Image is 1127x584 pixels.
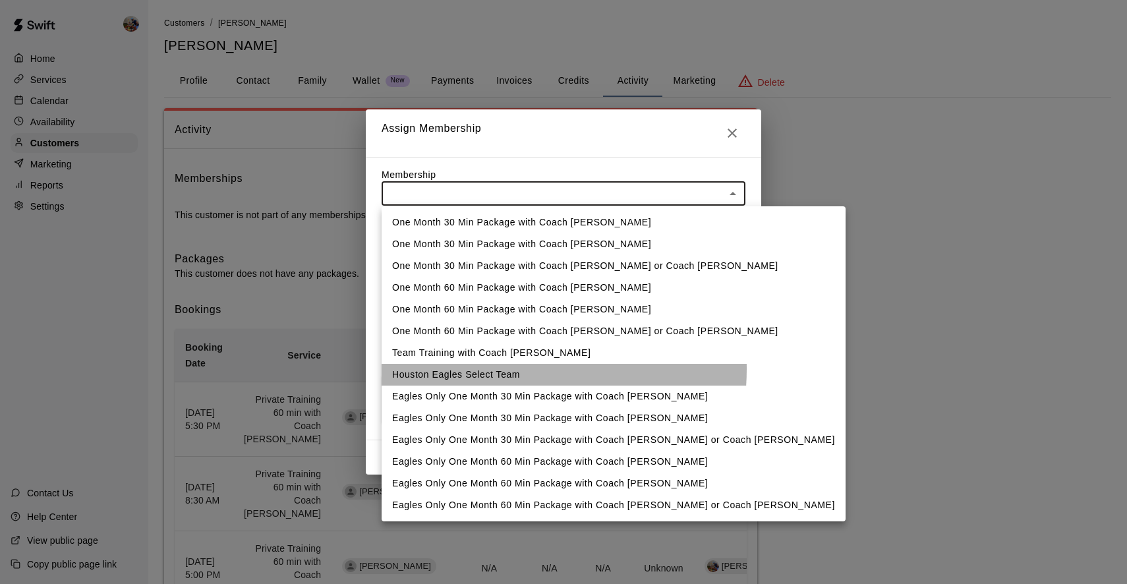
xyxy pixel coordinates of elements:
li: One Month 60 Min Package with Coach [PERSON_NAME] or Coach [PERSON_NAME] [382,320,846,342]
li: One Month 60 Min Package with Coach [PERSON_NAME] [382,299,846,320]
li: Houston Eagles Select Team [382,364,846,386]
li: One Month 60 Min Package with Coach [PERSON_NAME] [382,277,846,299]
li: Eagles Only One Month 60 Min Package with Coach [PERSON_NAME] or Coach [PERSON_NAME] [382,494,846,516]
li: One Month 30 Min Package with Coach [PERSON_NAME] [382,233,846,255]
li: One Month 30 Min Package with Coach [PERSON_NAME] or Coach [PERSON_NAME] [382,255,846,277]
li: Eagles Only One Month 60 Min Package with Coach [PERSON_NAME] [382,451,846,473]
li: One Month 30 Min Package with Coach [PERSON_NAME] [382,212,846,233]
li: Team Training with Coach [PERSON_NAME] [382,342,846,364]
li: Eagles Only One Month 30 Min Package with Coach [PERSON_NAME] [382,407,846,429]
li: Eagles Only One Month 30 Min Package with Coach [PERSON_NAME] or Coach [PERSON_NAME] [382,429,846,451]
li: Eagles Only One Month 30 Min Package with Coach [PERSON_NAME] [382,386,846,407]
li: Eagles Only One Month 60 Min Package with Coach [PERSON_NAME] [382,473,846,494]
